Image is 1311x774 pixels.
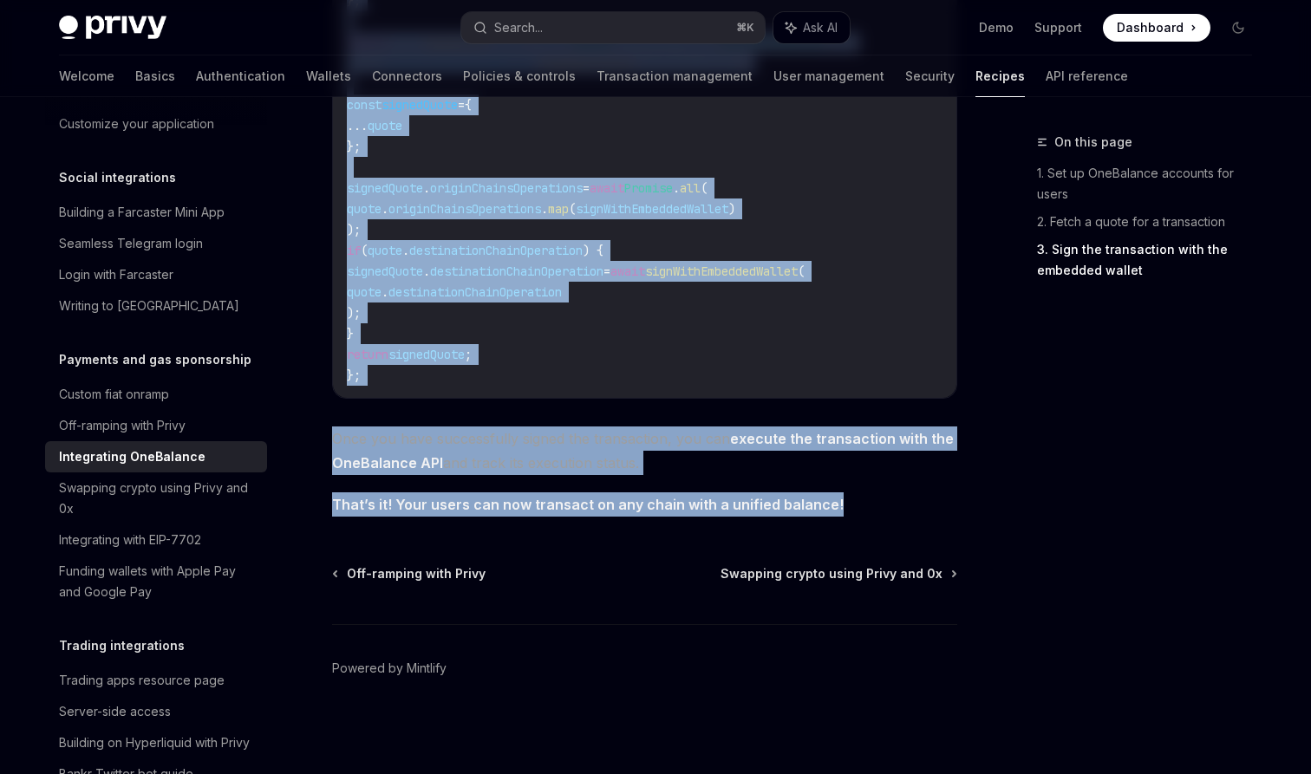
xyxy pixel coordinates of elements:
[388,201,541,217] span: originChainsOperations
[388,284,562,300] span: destinationChainOperation
[673,180,680,196] span: .
[798,263,805,279] span: (
[461,12,765,43] button: Search...⌘K
[196,55,285,97] a: Authentication
[45,524,267,556] a: Integrating with EIP-7702
[610,263,645,279] span: await
[1117,19,1184,36] span: Dashboard
[347,305,361,321] span: );
[773,55,884,97] a: User management
[803,19,838,36] span: Ask AI
[347,139,361,154] span: };
[45,290,267,322] a: Writing to [GEOGRAPHIC_DATA]
[905,55,955,97] a: Security
[45,472,267,524] a: Swapping crypto using Privy and 0x
[590,180,624,196] span: await
[59,561,257,602] div: Funding wallets with Apple Pay and Google Pay
[382,284,388,300] span: .
[372,55,442,97] a: Connectors
[347,180,423,196] span: signedQuote
[45,727,267,758] a: Building on Hyperliquid with Privy
[332,426,957,475] span: Once you have successfully signed the transaction, you can and track its execution status.
[306,55,351,97] a: Wallets
[721,565,956,582] a: Swapping crypto using Privy and 0x
[576,201,728,217] span: signWithEmbeddedWallet
[347,565,486,582] span: Off-ramping with Privy
[59,349,251,370] h5: Payments and gas sponsorship
[736,21,754,35] span: ⌘ K
[645,263,798,279] span: signWithEmbeddedWallet
[361,243,368,258] span: (
[45,197,267,228] a: Building a Farcaster Mini App
[347,326,354,341] span: }
[430,180,583,196] span: originChainsOperations
[347,118,368,133] span: ...
[1034,19,1082,36] a: Support
[45,410,267,441] a: Off-ramping with Privy
[975,55,1025,97] a: Recipes
[1037,159,1266,208] a: 1. Set up OneBalance accounts for users
[465,347,472,362] span: ;
[347,263,423,279] span: signedQuote
[423,180,430,196] span: .
[1103,14,1210,42] a: Dashboard
[59,16,166,40] img: dark logo
[59,478,257,519] div: Swapping crypto using Privy and 0x
[334,565,486,582] a: Off-ramping with Privy
[541,201,548,217] span: .
[135,55,175,97] a: Basics
[347,222,361,237] span: );
[773,12,850,43] button: Ask AI
[59,415,186,436] div: Off-ramping with Privy
[59,701,171,722] div: Server-side access
[45,379,267,410] a: Custom fiat onramp
[59,670,225,691] div: Trading apps resource page
[569,201,576,217] span: (
[979,19,1014,36] a: Demo
[332,496,844,513] strong: That’s it! Your users can now transact on any chain with a unified balance!
[59,202,225,223] div: Building a Farcaster Mini App
[45,228,267,259] a: Seamless Telegram login
[368,243,402,258] span: quote
[59,635,185,656] h5: Trading integrations
[59,384,169,405] div: Custom fiat onramp
[494,17,543,38] div: Search...
[680,180,701,196] span: all
[347,284,382,300] span: quote
[402,243,409,258] span: .
[388,347,465,362] span: signedQuote
[347,201,382,217] span: quote
[59,55,114,97] a: Welcome
[597,55,753,97] a: Transaction management
[59,264,173,285] div: Login with Farcaster
[59,167,176,188] h5: Social integrations
[45,556,267,608] a: Funding wallets with Apple Pay and Google Pay
[45,665,267,696] a: Trading apps resource page
[347,347,388,362] span: return
[701,180,708,196] span: (
[721,565,942,582] span: Swapping crypto using Privy and 0x
[347,367,361,383] span: };
[347,243,361,258] span: if
[59,732,250,753] div: Building on Hyperliquid with Privy
[463,55,576,97] a: Policies & controls
[59,296,239,316] div: Writing to [GEOGRAPHIC_DATA]
[409,243,583,258] span: destinationChainOperation
[458,97,465,113] span: =
[59,233,203,254] div: Seamless Telegram login
[332,660,447,677] a: Powered by Mintlify
[430,263,603,279] span: destinationChainOperation
[45,696,267,727] a: Server-side access
[347,97,382,113] span: const
[1037,208,1266,236] a: 2. Fetch a quote for a transaction
[59,446,205,467] div: Integrating OneBalance
[728,201,735,217] span: )
[603,263,610,279] span: =
[624,180,673,196] span: Promise
[583,180,590,196] span: =
[583,243,603,258] span: ) {
[45,259,267,290] a: Login with Farcaster
[1054,132,1132,153] span: On this page
[382,97,458,113] span: signedQuote
[368,118,402,133] span: quote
